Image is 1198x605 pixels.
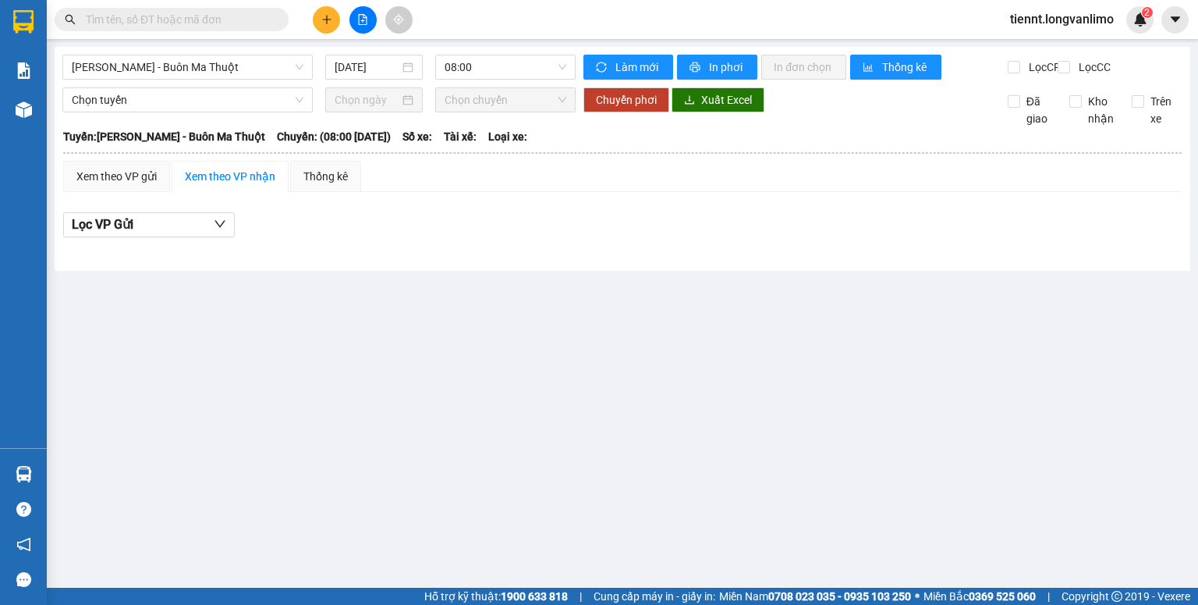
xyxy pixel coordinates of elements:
span: Hồ Chí Minh - Buôn Ma Thuột [72,55,303,79]
button: plus [313,6,340,34]
button: syncLàm mới [583,55,673,80]
span: Lọc CR [1023,59,1063,76]
span: ⚪️ [915,593,920,600]
span: Chuyến: (08:00 [DATE]) [277,128,391,145]
span: Thống kê [882,59,929,76]
span: Miền Bắc [923,588,1036,605]
span: file-add [357,14,368,25]
span: Loại xe: [488,128,527,145]
button: In đơn chọn [761,55,846,80]
span: message [16,572,31,587]
input: Chọn ngày [335,91,399,109]
img: warehouse-icon [16,101,32,118]
span: Cung cấp máy in - giấy in: [594,588,715,605]
button: aim [385,6,413,34]
button: Lọc VP Gửi [63,212,235,237]
button: downloadXuất Excel [672,87,764,112]
span: printer [689,62,703,74]
strong: 0708 023 035 - 0935 103 250 [768,590,911,603]
span: Miền Nam [719,588,911,605]
span: Tài xế: [444,128,477,145]
input: Tìm tên, số ĐT hoặc mã đơn [86,11,270,28]
img: warehouse-icon [16,466,32,482]
span: Lọc CC [1072,59,1113,76]
span: tiennt.longvanlimo [998,9,1126,29]
span: | [580,588,582,605]
span: plus [321,14,332,25]
img: icon-new-feature [1133,12,1147,27]
button: file-add [349,6,377,34]
span: Trên xe [1144,93,1182,127]
button: caret-down [1161,6,1189,34]
span: copyright [1111,591,1122,602]
span: 2 [1144,7,1150,18]
span: Số xe: [402,128,432,145]
span: Đã giao [1020,93,1058,127]
button: Chuyển phơi [583,87,669,112]
span: In phơi [709,59,745,76]
span: Kho nhận [1082,93,1120,127]
div: Xem theo VP gửi [76,168,157,185]
span: Chọn chuyến [445,88,567,112]
sup: 2 [1142,7,1153,18]
span: Chọn tuyến [72,88,303,112]
span: | [1047,588,1050,605]
span: question-circle [16,502,31,517]
span: notification [16,537,31,552]
span: search [65,14,76,25]
span: caret-down [1168,12,1182,27]
b: Tuyến: [PERSON_NAME] - Buôn Ma Thuột [63,130,265,143]
div: Thống kê [303,168,348,185]
div: Xem theo VP nhận [185,168,275,185]
strong: 1900 633 818 [501,590,568,603]
button: bar-chartThống kê [850,55,941,80]
img: solution-icon [16,62,32,79]
span: Làm mới [615,59,661,76]
span: sync [596,62,609,74]
span: 08:00 [445,55,567,79]
span: aim [393,14,404,25]
span: bar-chart [863,62,876,74]
span: Lọc VP Gửi [72,215,133,234]
input: 12/09/2025 [335,59,399,76]
span: Hỗ trợ kỹ thuật: [424,588,568,605]
span: down [214,218,226,230]
strong: 0369 525 060 [969,590,1036,603]
img: logo-vxr [13,10,34,34]
button: printerIn phơi [677,55,757,80]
